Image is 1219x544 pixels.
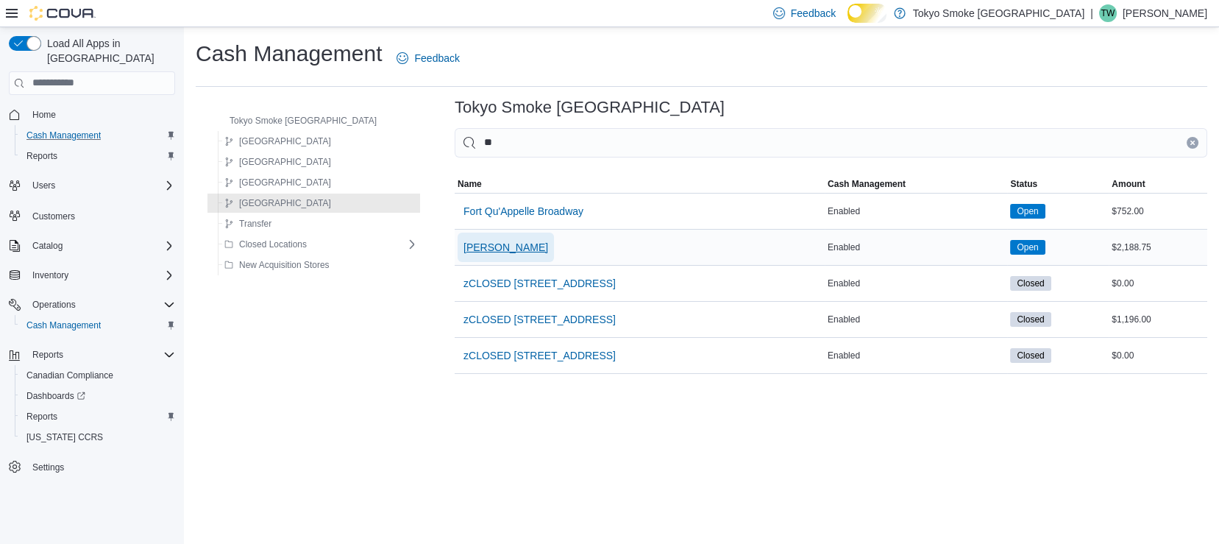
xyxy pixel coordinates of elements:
button: [GEOGRAPHIC_DATA] [218,194,337,212]
button: Fort Qu'Appelle Broadway [458,197,589,226]
button: zCLOSED [STREET_ADDRESS] [458,341,622,370]
span: Open [1010,204,1045,219]
button: Inventory [26,266,74,284]
span: Closed [1010,312,1051,327]
span: Reports [26,346,175,364]
span: Name [458,178,482,190]
button: Operations [3,294,181,315]
span: Open [1017,241,1038,254]
button: Canadian Compliance [15,365,181,386]
button: Customers [3,205,181,226]
span: zCLOSED [STREET_ADDRESS] [463,312,616,327]
span: Cash Management [26,319,101,331]
input: This is a search bar. As you type, the results lower in the page will automatically filter. [455,128,1207,158]
button: Reports [26,346,69,364]
a: Feedback [391,43,465,73]
span: New Acquisition Stores [239,259,330,271]
button: Cash Management [825,175,1007,193]
h1: Cash Management [196,39,382,68]
nav: Complex example [9,98,175,516]
a: Home [26,106,62,124]
button: zCLOSED [STREET_ADDRESS] [458,305,622,334]
span: [GEOGRAPHIC_DATA] [239,177,331,188]
div: $1,196.00 [1109,311,1207,328]
span: Cash Management [26,130,101,141]
span: Operations [26,296,175,314]
span: [PERSON_NAME] [463,240,548,255]
span: Reports [21,147,175,165]
span: Status [1010,178,1037,190]
div: Enabled [825,202,1007,220]
span: Closed [1017,313,1044,326]
div: $0.00 [1109,275,1207,292]
img: Cova [29,6,96,21]
span: Feedback [414,51,459,66]
button: Name [455,175,825,193]
span: Feedback [791,6,836,21]
h3: Tokyo Smoke [GEOGRAPHIC_DATA] [455,99,725,116]
span: Open [1010,240,1045,255]
div: $2,188.75 [1109,239,1207,256]
span: Cash Management [828,178,906,190]
div: Enabled [825,311,1007,328]
span: Dashboards [26,390,85,402]
p: Tokyo Smoke [GEOGRAPHIC_DATA] [913,4,1085,22]
button: zCLOSED [STREET_ADDRESS] [458,269,622,298]
span: Customers [32,211,75,222]
span: Dark Mode [847,23,848,24]
a: Canadian Compliance [21,367,119,384]
span: Inventory [26,266,175,284]
button: Reports [15,146,181,166]
span: [US_STATE] CCRS [26,431,103,443]
button: Closed Locations [218,236,313,253]
a: Customers [26,208,81,225]
span: [GEOGRAPHIC_DATA] [239,135,331,147]
a: Reports [21,147,63,165]
div: Enabled [825,275,1007,292]
button: Home [3,104,181,125]
button: Amount [1109,175,1207,193]
span: Home [32,109,56,121]
button: Catalog [26,237,68,255]
input: Dark Mode [847,4,886,23]
span: Catalog [26,237,175,255]
div: Enabled [825,239,1007,256]
span: Cash Management [21,127,175,144]
span: Customers [26,206,175,225]
button: [GEOGRAPHIC_DATA] [218,153,337,171]
a: Cash Management [21,127,107,144]
span: Canadian Compliance [21,367,175,384]
span: Reports [21,408,175,425]
p: | [1090,4,1093,22]
button: Reports [3,345,181,365]
button: Transfer [218,215,277,233]
span: Closed [1010,276,1051,291]
span: Dashboards [21,387,175,405]
a: Dashboards [15,386,181,406]
span: zCLOSED [STREET_ADDRESS] [463,276,616,291]
span: Amount [1112,178,1145,190]
button: [US_STATE] CCRS [15,427,181,448]
button: Inventory [3,265,181,286]
button: Settings [3,456,181,478]
span: Closed Locations [239,239,307,250]
span: Reports [26,150,57,162]
div: $0.00 [1109,347,1207,364]
button: [GEOGRAPHIC_DATA] [218,133,337,150]
span: Users [32,180,55,191]
span: Load All Apps in [GEOGRAPHIC_DATA] [41,36,175,66]
span: Settings [26,458,175,476]
span: Transfer [239,218,271,230]
a: Settings [26,459,70,476]
span: Users [26,177,175,194]
a: Dashboards [21,387,91,405]
span: Washington CCRS [21,428,175,446]
button: Reports [15,406,181,427]
a: [US_STATE] CCRS [21,428,109,446]
div: Tre Willis [1099,4,1117,22]
span: TW [1101,4,1115,22]
span: Open [1017,205,1038,218]
button: New Acquisition Stores [218,256,335,274]
span: [GEOGRAPHIC_DATA] [239,197,331,209]
button: [PERSON_NAME] [458,233,554,262]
